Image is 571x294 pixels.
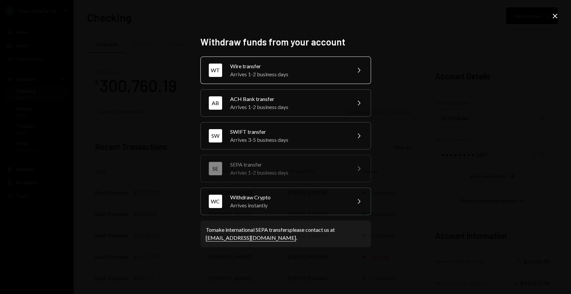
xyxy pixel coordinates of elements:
button: WCWithdraw CryptoArrives instantly [200,188,371,215]
button: SESEPA transferArrives 1-2 business days [200,155,371,182]
div: SEPA transfer [230,161,347,169]
div: WC [209,195,222,208]
div: Arrives 1-2 business days [230,70,347,78]
div: Withdraw Crypto [230,193,347,201]
div: Arrives 3-5 business days [230,136,347,144]
button: WTWire transferArrives 1-2 business days [200,57,371,84]
div: ACH Bank transfer [230,95,347,103]
button: SWSWIFT transferArrives 3-5 business days [200,122,371,150]
div: SE [209,162,222,175]
div: Arrives 1-2 business days [230,169,347,177]
div: AB [209,96,222,110]
div: SW [209,129,222,142]
a: [EMAIL_ADDRESS][DOMAIN_NAME] [206,234,296,241]
div: Arrives 1-2 business days [230,103,347,111]
div: Arrives instantly [230,201,347,209]
button: ABACH Bank transferArrives 1-2 business days [200,89,371,117]
h2: Withdraw funds from your account [200,35,371,48]
div: Wire transfer [230,62,347,70]
div: To make international SEPA transfers please contact us at . [206,226,366,242]
div: WT [209,64,222,77]
div: SWIFT transfer [230,128,347,136]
